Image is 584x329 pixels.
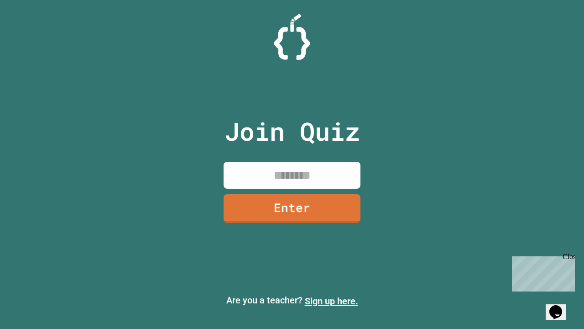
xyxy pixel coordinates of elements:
img: Logo.svg [274,14,310,60]
div: Chat with us now!Close [4,4,63,58]
iframe: chat widget [546,292,575,320]
a: Enter [224,194,360,223]
p: Are you a teacher? [7,293,577,308]
p: Join Quiz [224,112,360,150]
a: Sign up here. [305,296,358,307]
iframe: chat widget [508,253,575,292]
